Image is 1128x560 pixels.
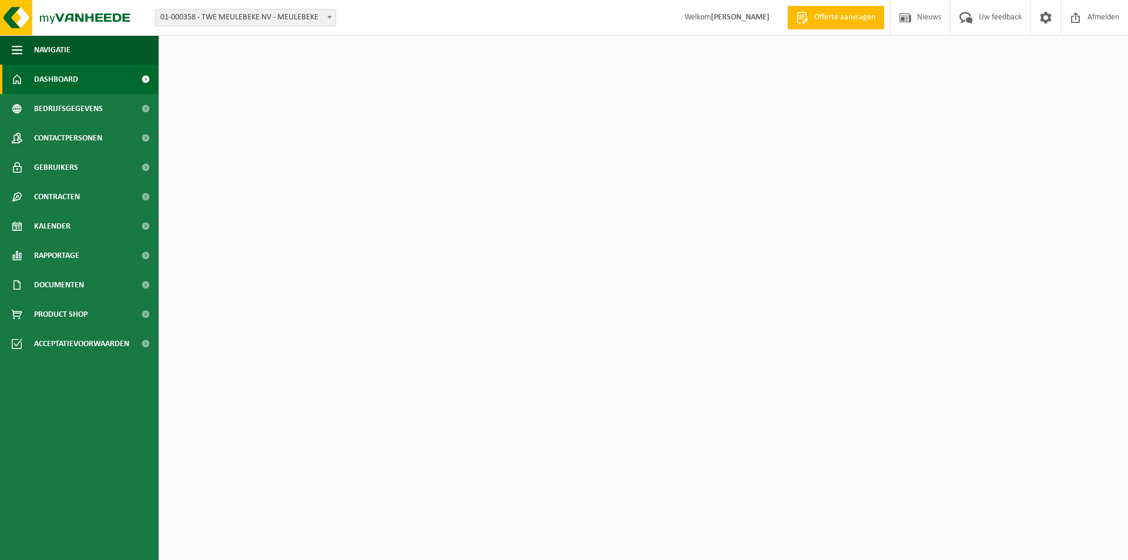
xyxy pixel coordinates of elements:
span: Dashboard [34,65,78,94]
span: Product Shop [34,300,88,329]
span: Bedrijfsgegevens [34,94,103,123]
span: 01-000358 - TWE MEULEBEKE NV - MEULEBEKE [156,9,335,26]
span: 01-000358 - TWE MEULEBEKE NV - MEULEBEKE [155,9,336,26]
strong: [PERSON_NAME] [711,13,770,22]
span: Navigatie [34,35,70,65]
span: Acceptatievoorwaarden [34,329,129,358]
span: Rapportage [34,241,79,270]
span: Offerte aanvragen [811,12,878,24]
a: Offerte aanvragen [787,6,884,29]
span: Contactpersonen [34,123,102,153]
span: Gebruikers [34,153,78,182]
span: Documenten [34,270,84,300]
span: Kalender [34,212,70,241]
span: Contracten [34,182,80,212]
